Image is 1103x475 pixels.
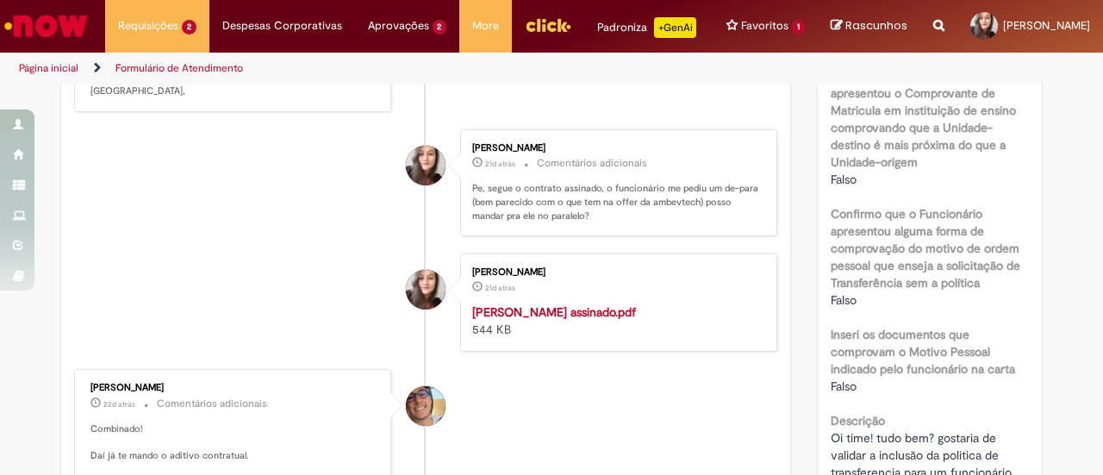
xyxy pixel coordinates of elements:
[368,17,429,34] span: Aprovações
[13,53,722,84] ul: Trilhas de página
[485,159,515,169] span: 21d atrás
[831,68,1016,170] b: Confirmo que o Funcionário apresentou o Comprovante de Matricula em instituição de ensino comprov...
[472,143,759,153] div: [PERSON_NAME]
[597,17,696,38] div: Padroniza
[831,292,857,308] span: Falso
[831,413,885,428] b: Descrição
[525,12,571,38] img: click_logo_yellow_360x200.png
[182,20,196,34] span: 2
[222,17,342,34] span: Despesas Corporativas
[103,399,135,409] span: 22d atrás
[433,20,447,34] span: 2
[103,399,135,409] time: 06/08/2025 15:07:06
[485,159,515,169] time: 07/08/2025 17:35:56
[831,172,857,187] span: Falso
[157,397,267,411] small: Comentários adicionais
[792,20,805,34] span: 1
[406,146,446,185] div: Isabela Iugas Correia
[472,304,636,320] a: [PERSON_NAME] assinado.pdf
[485,283,515,293] time: 07/08/2025 17:35:18
[19,61,78,75] a: Página inicial
[472,303,759,338] div: 544 KB
[472,267,759,278] div: [PERSON_NAME]
[831,18,907,34] a: Rascunhos
[1003,18,1090,33] span: [PERSON_NAME]
[845,17,907,34] span: Rascunhos
[118,17,178,34] span: Requisições
[831,206,1020,291] b: Confirmo que o Funcionário apresentou alguma forma de comprovação do motivo de ordem pessoal que ...
[537,156,647,171] small: Comentários adicionais
[90,383,377,393] div: [PERSON_NAME]
[406,270,446,309] div: Isabela Iugas Correia
[831,378,857,394] span: Falso
[654,17,696,38] p: +GenAi
[485,283,515,293] span: 21d atrás
[115,61,243,75] a: Formulário de Atendimento
[741,17,788,34] span: Favoritos
[472,17,499,34] span: More
[406,386,446,426] div: Pedro Henrique De Oliveira Alves
[472,182,759,222] p: Pe, segue o contrato assinado, o funcionário me pediu um de-para (bem parecido com o que tem na o...
[831,327,1015,377] b: Inseri os documentos que comprovam o Motivo Pessoal indicado pelo funcionário na carta
[2,9,90,43] img: ServiceNow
